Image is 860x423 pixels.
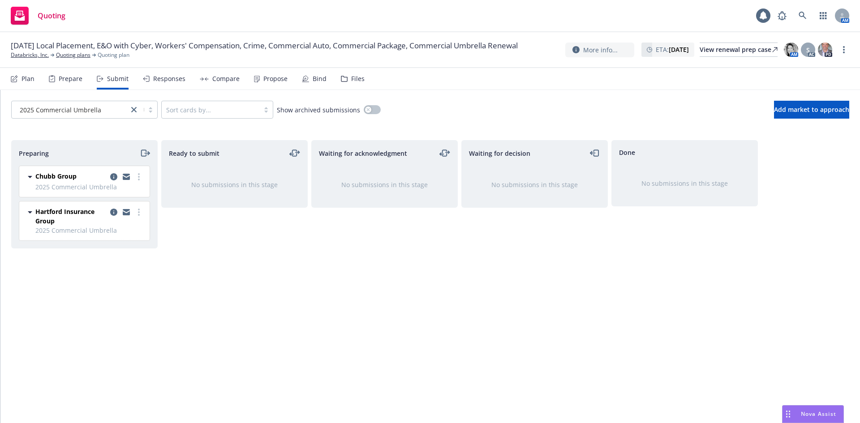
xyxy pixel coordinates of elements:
[801,410,836,418] span: Nova Assist
[153,75,185,82] div: Responses
[783,406,794,423] div: Drag to move
[700,43,778,56] div: View renewal prep case
[583,45,618,55] span: More info...
[439,148,450,158] a: moveLeftRight
[782,405,844,423] button: Nova Assist
[773,7,791,25] a: Report a Bug
[11,40,518,51] span: [DATE] Local Placement, E&O with Cyber, Workers' Compensation, Crime, Commercial Auto, Commercial...
[669,45,689,54] strong: [DATE]
[129,104,139,115] a: close
[263,75,288,82] div: Propose
[626,179,743,188] div: No submissions in this stage
[289,148,300,158] a: moveLeftRight
[108,171,119,182] a: copy logging email
[107,75,129,82] div: Submit
[133,207,144,218] a: more
[7,3,69,28] a: Quoting
[784,43,798,57] img: photo
[56,51,90,59] a: Quoting plans
[565,43,634,57] button: More info...
[121,207,132,218] a: copy logging email
[21,75,34,82] div: Plan
[19,149,49,158] span: Preparing
[16,105,124,115] span: 2025 Commercial Umbrella
[469,149,530,158] span: Waiting for decision
[319,149,407,158] span: Waiting for acknowledgment
[838,44,849,55] a: more
[589,148,600,158] a: moveLeft
[35,226,144,235] span: 2025 Commercial Umbrella
[351,75,365,82] div: Files
[121,171,132,182] a: copy logging email
[277,105,360,115] span: Show archived submissions
[700,43,778,57] a: View renewal prep case
[818,43,832,57] img: photo
[38,12,65,19] span: Quoting
[176,180,293,189] div: No submissions in this stage
[476,180,593,189] div: No submissions in this stage
[313,75,327,82] div: Bind
[35,171,77,181] span: Chubb Group
[98,51,129,59] span: Quoting plan
[20,105,101,115] span: 2025 Commercial Umbrella
[169,149,219,158] span: Ready to submit
[814,7,832,25] a: Switch app
[108,207,119,218] a: copy logging email
[133,171,144,182] a: more
[619,148,635,157] span: Done
[774,101,849,119] button: Add market to approach
[774,105,849,114] span: Add market to approach
[35,207,107,226] span: Hartford Insurance Group
[59,75,82,82] div: Prepare
[794,7,812,25] a: Search
[139,148,150,158] a: moveRight
[656,45,689,54] span: ETA :
[806,45,810,55] span: S
[35,182,144,192] span: 2025 Commercial Umbrella
[11,51,49,59] a: Databricks, Inc.
[212,75,240,82] div: Compare
[326,180,443,189] div: No submissions in this stage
